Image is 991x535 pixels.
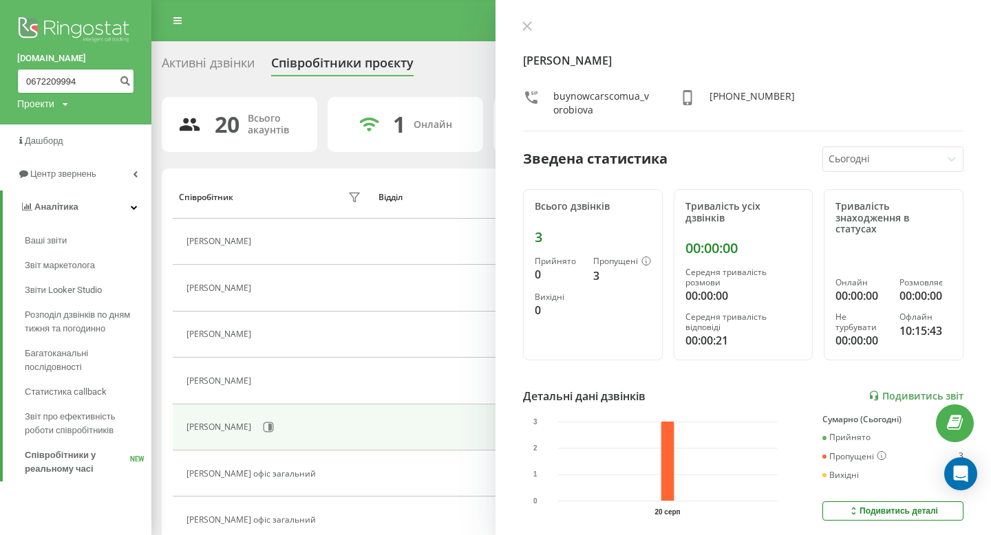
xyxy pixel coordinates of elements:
[685,201,802,224] div: Тривалість усіх дзвінків
[944,457,977,490] div: Open Intercom Messenger
[535,256,582,266] div: Прийнято
[822,470,859,480] div: Вихідні
[822,501,963,521] button: Подивитись деталі
[899,278,952,287] div: Розмовляє
[30,168,96,179] span: Центр звернень
[835,278,888,287] div: Онлайн
[25,234,67,248] span: Ваші звіти
[685,312,802,332] div: Середня тривалість відповіді
[593,256,651,267] div: Пропущені
[25,380,151,404] a: Статистика callback
[523,149,668,169] div: Зведена статистика
[248,113,301,136] div: Всього акаунтів
[17,14,134,48] img: Ringostat logo
[187,376,255,386] div: [PERSON_NAME]
[187,515,319,525] div: [PERSON_NAME] офіс загальний
[593,267,651,284] div: 3
[533,470,537,478] text: 1
[25,259,95,272] span: Звіт маркетолога
[710,89,795,117] div: [PHONE_NUMBER]
[685,267,802,287] div: Середня тривалість розмови
[822,433,871,442] div: Прийнято
[835,332,888,349] div: 00:00:00
[25,278,151,303] a: Звіти Looker Studio
[17,69,134,94] input: Пошук за номером
[25,341,151,380] a: Багатоканальні послідовності
[835,312,888,332] div: Не турбувати
[523,52,963,69] h4: [PERSON_NAME]
[25,283,102,297] span: Звіти Looker Studio
[25,448,130,476] span: Співробітники у реальному часі
[179,193,233,202] div: Співробітник
[835,201,952,235] div: Тривалість знаходження в статусах
[187,237,255,246] div: [PERSON_NAME]
[34,201,78,212] span: Аналiтика
[822,451,886,462] div: Пропущені
[899,312,952,322] div: Офлайн
[535,201,651,212] div: Всього дзвінків
[25,253,151,278] a: Звіт маркетолога
[685,287,802,304] div: 00:00:00
[535,292,582,302] div: Вихідні
[535,266,582,283] div: 0
[899,287,952,304] div: 00:00:00
[17,52,134,65] a: [DOMAIN_NAME]
[553,89,652,117] div: buynowcarscomua_vorobiova
[393,111,405,138] div: 1
[25,443,151,481] a: Співробітники у реальному часіNEW
[187,422,255,432] div: [PERSON_NAME]
[414,119,452,131] div: Онлайн
[25,347,145,374] span: Багатоканальні послідовності
[533,444,537,452] text: 2
[523,388,646,404] div: Детальні дані дзвінків
[835,287,888,304] div: 00:00:00
[654,508,680,516] text: 20 серп
[17,97,54,111] div: Проекти
[535,229,651,245] div: 3
[162,56,255,77] div: Активні дзвінки
[899,323,952,339] div: 10:15:43
[271,56,414,77] div: Співробітники проєкту
[685,332,802,349] div: 00:00:21
[25,228,151,253] a: Ваші звіти
[869,390,963,402] a: Подивитись звіт
[187,469,319,479] div: [PERSON_NAME] офіс загальний
[533,418,537,426] text: 3
[25,135,63,146] span: Дашборд
[187,329,255,339] div: [PERSON_NAME]
[535,302,582,318] div: 0
[187,283,255,293] div: [PERSON_NAME]
[533,497,537,505] text: 0
[822,415,963,424] div: Сумарно (Сьогодні)
[959,433,963,442] div: 0
[215,111,239,138] div: 20
[685,240,802,256] div: 00:00:00
[3,190,151,223] a: Аналiтика
[379,193,403,202] div: Відділ
[959,451,963,462] div: 3
[848,505,938,516] div: Подивитись деталі
[25,385,107,399] span: Статистика callback
[25,404,151,443] a: Звіт про ефективність роботи співробітників
[25,308,145,336] span: Розподіл дзвінків по дням тижня та погодинно
[25,410,145,437] span: Звіт про ефективність роботи співробітників
[25,303,151,341] a: Розподіл дзвінків по дням тижня та погодинно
